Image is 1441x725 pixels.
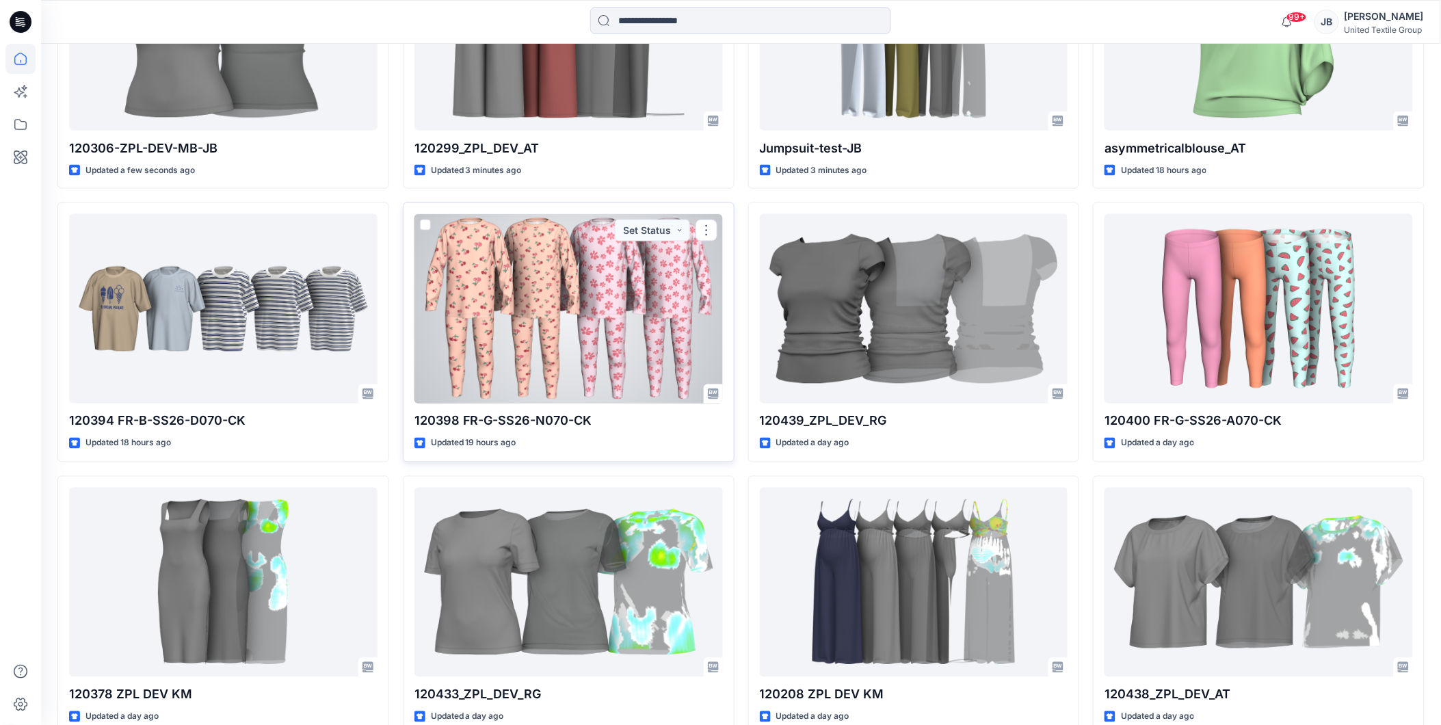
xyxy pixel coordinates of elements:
p: asymmetricalblouse_AT [1105,139,1413,158]
p: 120439_ZPL_DEV_RG [760,412,1068,431]
p: 120378 ZPL DEV KM [69,685,378,704]
a: 120438_ZPL_DEV_AT [1105,488,1413,677]
p: 120208 ZPL DEV KM [760,685,1068,704]
p: Updated 3 minutes ago [431,163,522,178]
a: 120433_ZPL_DEV_RG [414,488,723,677]
span: 99+ [1286,12,1307,23]
a: 120439_ZPL_DEV_RG [760,214,1068,404]
p: Updated a few seconds ago [85,163,195,178]
a: 120208 ZPL DEV KM [760,488,1068,677]
p: Updated a day ago [1121,710,1194,724]
p: Updated a day ago [776,710,849,724]
p: Updated a day ago [431,710,504,724]
p: Updated 19 hours ago [431,436,516,451]
p: 120394 FR-B-SS26-D070-CK [69,412,378,431]
div: [PERSON_NAME] [1345,8,1424,25]
p: 120398 FR-G-SS26-N070-CK [414,412,723,431]
p: Updated 18 hours ago [1121,163,1206,178]
div: United Textile Group [1345,25,1424,35]
p: 120306-ZPL-DEV-MB-JB [69,139,378,158]
p: 120438_ZPL_DEV_AT [1105,685,1413,704]
a: 120400 FR-G-SS26-A070-CK [1105,214,1413,404]
p: 120299_ZPL_DEV_AT [414,139,723,158]
div: JB [1314,10,1339,34]
p: Updated a day ago [1121,436,1194,451]
p: Updated a day ago [85,710,159,724]
a: 120398 FR-G-SS26-N070-CK [414,214,723,404]
p: 120433_ZPL_DEV_RG [414,685,723,704]
a: 120378 ZPL DEV KM [69,488,378,677]
a: 120394 FR-B-SS26-D070-CK [69,214,378,404]
p: Updated 18 hours ago [85,436,171,451]
p: Updated a day ago [776,436,849,451]
p: Jumpsuit-test-JB [760,139,1068,158]
p: Updated 3 minutes ago [776,163,867,178]
p: 120400 FR-G-SS26-A070-CK [1105,412,1413,431]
